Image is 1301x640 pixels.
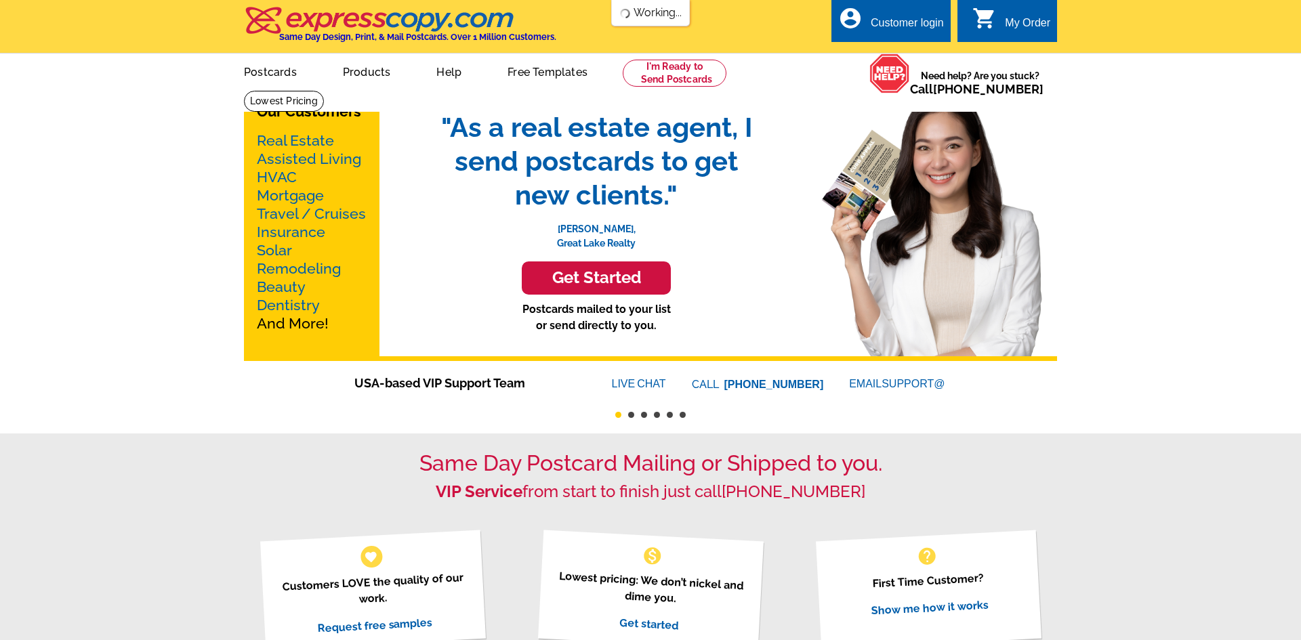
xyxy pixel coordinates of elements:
[1005,17,1050,36] div: My Order
[871,598,989,617] a: Show me how it works
[257,169,297,186] a: HVAC
[641,412,647,418] button: 3 of 6
[427,212,766,251] p: [PERSON_NAME], Great Lake Realty
[692,377,721,393] font: CALL
[257,187,324,204] a: Mortgage
[554,568,746,610] p: Lowest pricing: We don’t nickel and dime you.
[620,8,631,19] img: loading...
[244,482,1057,502] h2: from start to finish just call
[364,549,378,563] span: favorite
[619,616,678,632] a: Get started
[832,568,1023,594] p: First Time Customer?
[257,242,292,259] a: Solar
[838,15,944,32] a: account_circle Customer login
[680,412,686,418] button: 6 of 6
[257,205,366,222] a: Travel / Cruises
[257,278,306,295] a: Beauty
[539,268,654,288] h3: Get Started
[244,450,1057,476] h1: Same Day Postcard Mailing or Shipped to you.
[276,569,468,612] p: Customers LOVE the quality of our work.
[612,378,666,389] a: LIVECHAT
[838,6,863,30] i: account_circle
[910,82,1044,96] span: Call
[354,374,571,392] span: USA-based VIP Support Team
[654,412,660,418] button: 4 of 6
[916,545,938,567] span: help
[871,17,944,36] div: Customer login
[257,223,325,240] a: Insurance
[427,261,766,295] a: Get Started
[849,378,947,389] a: EMAILSUPPORT@
[910,69,1050,96] span: Need help? Are you stuck?
[244,16,556,42] a: Same Day Design, Print, & Mail Postcards. Over 1 Million Customers.
[722,482,865,501] a: [PHONE_NUMBER]
[667,412,673,418] button: 5 of 6
[415,55,483,87] a: Help
[869,54,910,93] img: help
[628,412,634,418] button: 2 of 6
[257,297,320,314] a: Dentistry
[427,110,766,212] span: "As a real estate agent, I send postcards to get new clients."
[724,379,824,390] a: [PHONE_NUMBER]
[436,482,522,501] strong: VIP Service
[615,412,621,418] button: 1 of 6
[257,150,361,167] a: Assisted Living
[257,131,367,333] p: And More!
[257,260,341,277] a: Remodeling
[427,301,766,334] p: Postcards mailed to your list or send directly to you.
[612,376,638,392] font: LIVE
[972,15,1050,32] a: shopping_cart My Order
[257,132,334,149] a: Real Estate
[321,55,413,87] a: Products
[642,545,663,567] span: monetization_on
[222,55,318,87] a: Postcards
[279,32,556,42] h4: Same Day Design, Print, & Mail Postcards. Over 1 Million Customers.
[933,82,1044,96] a: [PHONE_NUMBER]
[316,616,432,635] a: Request free samples
[972,6,997,30] i: shopping_cart
[882,376,947,392] font: SUPPORT@
[486,55,609,87] a: Free Templates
